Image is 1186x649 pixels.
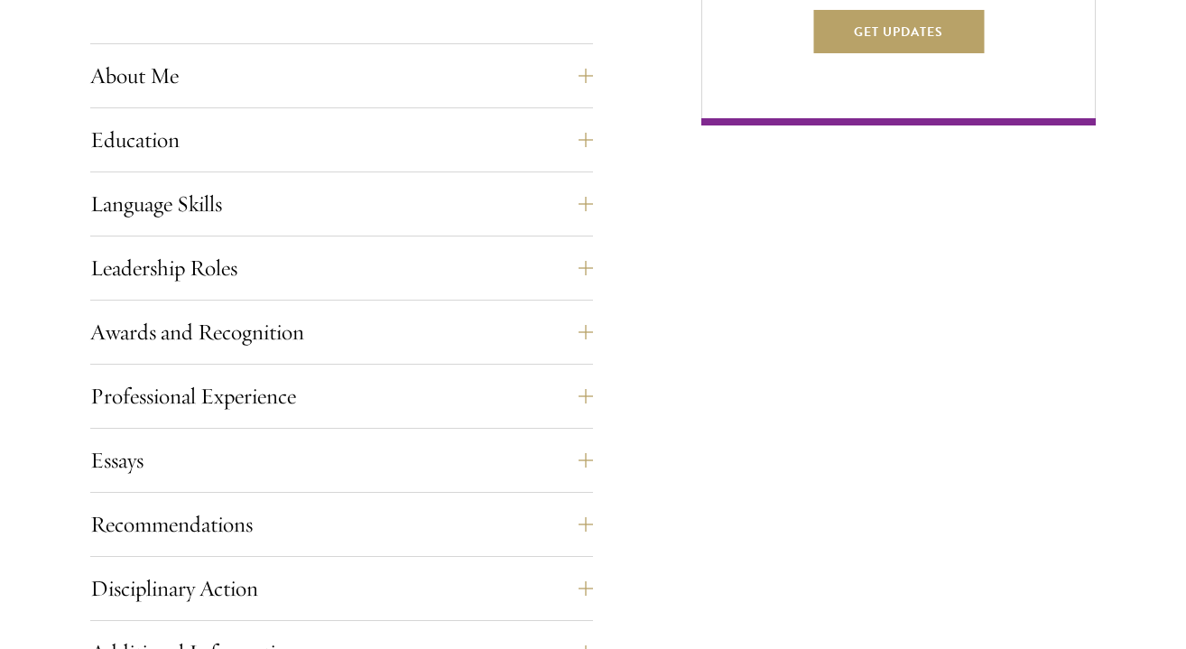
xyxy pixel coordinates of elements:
button: Language Skills [90,182,593,226]
button: Awards and Recognition [90,311,593,354]
button: About Me [90,54,593,97]
button: Get Updates [813,10,984,53]
button: Leadership Roles [90,246,593,290]
button: Disciplinary Action [90,567,593,610]
button: Professional Experience [90,375,593,418]
button: Essays [90,439,593,482]
button: Recommendations [90,503,593,546]
button: Education [90,118,593,162]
